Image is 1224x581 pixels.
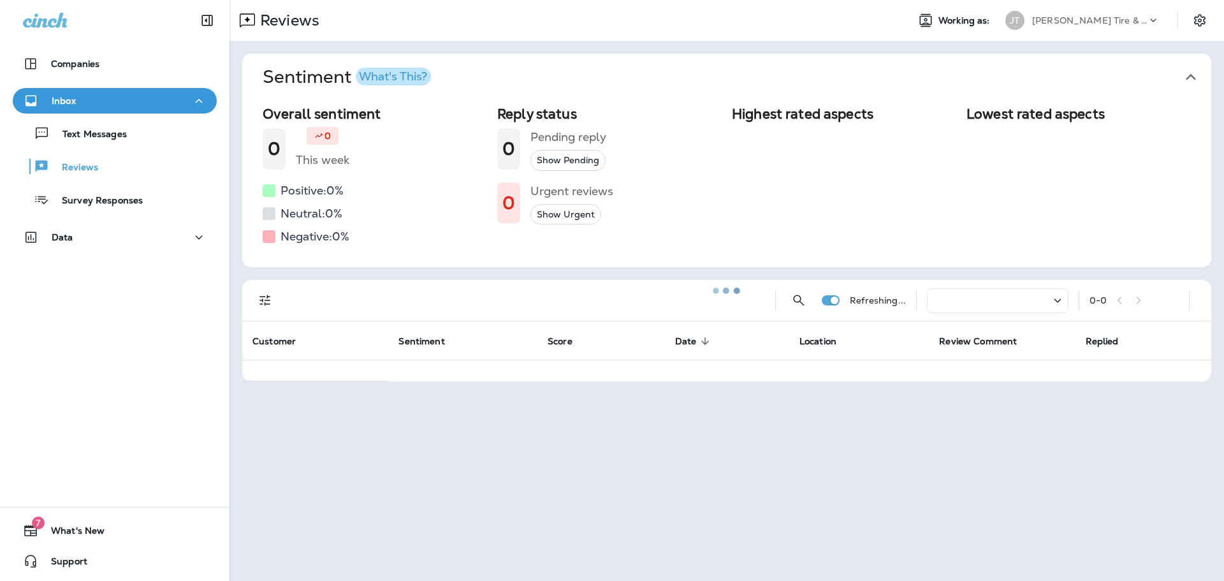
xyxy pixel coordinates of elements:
button: Companies [13,51,217,77]
span: What's New [38,526,105,541]
button: Text Messages [13,120,217,147]
button: Collapse Sidebar [189,8,225,33]
button: Reviews [13,153,217,180]
p: Inbox [52,96,76,106]
button: Data [13,224,217,250]
span: Support [38,556,87,571]
p: Companies [51,59,99,69]
button: 7What's New [13,518,217,543]
p: Survey Responses [49,195,143,207]
button: Inbox [13,88,217,114]
button: Survey Responses [13,186,217,213]
span: 7 [32,517,45,529]
p: Reviews [49,162,98,174]
p: Text Messages [50,129,127,141]
button: Support [13,548,217,574]
p: Data [52,232,73,242]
